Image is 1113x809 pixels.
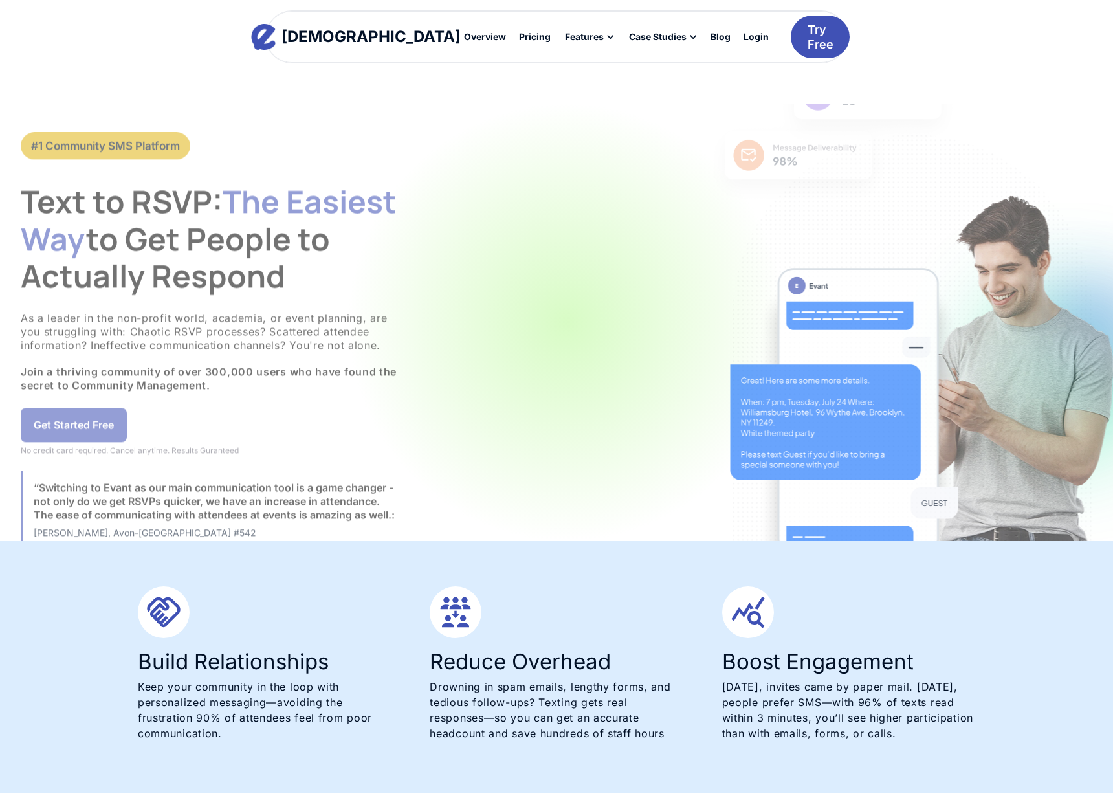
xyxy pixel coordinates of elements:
[21,366,397,392] strong: Join a thriving community of over 300,000 users who have found the secret to Community Management.
[722,651,975,672] h3: Boost Engagement
[557,26,621,48] div: Features
[791,16,850,59] a: Try Free
[808,22,833,52] div: Try Free
[629,32,687,41] div: Case Studies
[21,132,190,159] a: #1 Community SMS Platform
[21,181,397,260] span: The Easiest Way
[430,679,683,741] p: Drowning in spam emails, lengthy forms, and tedious follow-ups? Texting gets real responses—so yo...
[138,679,391,741] p: Keep your community in the loop with personalized messaging—avoiding the frustration 90% of atten...
[457,26,512,48] a: Overview
[565,32,604,41] div: Features
[34,481,399,521] div: “Switching to Evant as our main communication tool is a game changer - not only do we get RSVPs q...
[621,26,704,48] div: Case Studies
[430,651,683,672] h3: Reduce Overhead
[722,679,975,741] p: [DATE], invites came by paper mail. [DATE], people prefer SMS—with 96% of texts read within 3 min...
[704,26,737,48] a: Blog
[138,651,391,672] h3: Build Relationships
[519,32,551,41] div: Pricing
[512,26,557,48] a: Pricing
[744,32,769,41] div: Login
[21,445,409,456] div: No credit card required. Cancel anytime. Results Guranteed
[31,139,180,153] div: #1 Community SMS Platform
[281,29,461,45] div: [DEMOGRAPHIC_DATA]
[263,24,449,50] a: home
[464,32,506,41] div: Overview
[737,26,775,48] a: Login
[34,527,399,538] div: [PERSON_NAME], Avon-[GEOGRAPHIC_DATA] #542
[21,408,127,442] a: Get Started Free
[711,32,731,41] div: Blog
[21,183,409,295] h1: Text to RSVP: to Get People to Actually Respond
[21,311,409,392] p: As a leader in the non-profit world, academia, or event planning, are you struggling with: Chaoti...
